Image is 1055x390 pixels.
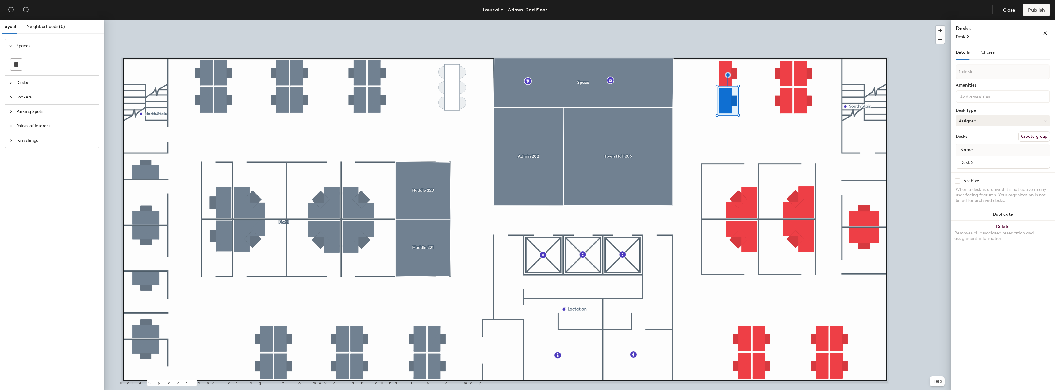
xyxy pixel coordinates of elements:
button: Publish [1023,4,1050,16]
div: Amenities [956,83,1050,88]
span: Name [957,145,976,156]
button: DeleteRemoves all associated reservation and assignment information [951,221,1055,248]
h4: Desks [956,25,1023,33]
span: Spaces [16,39,95,53]
span: collapsed [9,124,13,128]
button: Redo (⌘ + ⇧ + Z) [20,4,32,16]
div: Archive [963,179,979,183]
span: Lockers [16,90,95,104]
button: Create group [1018,131,1050,142]
span: Desks [16,76,95,90]
input: Add amenities [959,93,1014,100]
span: undo [8,6,14,13]
span: Parking Spots [16,105,95,119]
input: Unnamed desk [957,158,1049,167]
div: Louisville - Admin, 2nd Floor [483,6,547,14]
span: close [1043,31,1047,35]
div: When a desk is archived it's not active in any user-facing features. Your organization is not bil... [956,187,1050,203]
button: Close [998,4,1020,16]
span: Details [956,50,970,55]
div: Removes all associated reservation and assignment information [954,230,1051,241]
div: Desks [956,134,967,139]
button: Assigned [956,115,1050,126]
span: collapsed [9,139,13,142]
span: Neighborhoods (0) [26,24,65,29]
span: Desk 2 [956,34,969,40]
span: Points of Interest [16,119,95,133]
button: Undo (⌘ + Z) [5,4,17,16]
span: collapsed [9,95,13,99]
span: collapsed [9,110,13,114]
span: collapsed [9,81,13,85]
span: expanded [9,44,13,48]
button: Duplicate [951,208,1055,221]
div: Desk Type [956,108,1050,113]
span: Policies [980,50,995,55]
span: Layout [2,24,17,29]
span: Close [1003,7,1015,13]
span: Furnishings [16,133,95,148]
button: Help [930,376,945,386]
